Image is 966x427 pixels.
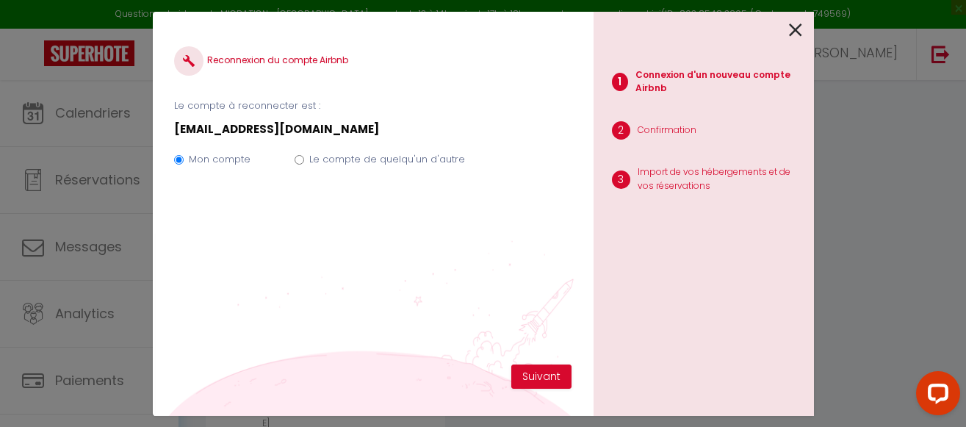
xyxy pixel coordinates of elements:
span: 1 [612,73,628,91]
span: 3 [612,171,630,189]
p: Import de vos hébergements et de vos réservations [638,165,802,193]
label: Mon compte [189,152,250,167]
p: Confirmation [638,123,696,137]
label: Le compte de quelqu'un d'autre [309,152,465,167]
button: Suivant [511,365,572,390]
p: Connexion d'un nouveau compte Airbnb [635,68,802,96]
h4: Reconnexion du compte Airbnb [174,46,571,76]
p: [EMAIL_ADDRESS][DOMAIN_NAME] [174,121,571,138]
p: Le compte à reconnecter est : [174,98,571,113]
iframe: LiveChat chat widget [904,365,966,427]
span: 2 [612,121,630,140]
